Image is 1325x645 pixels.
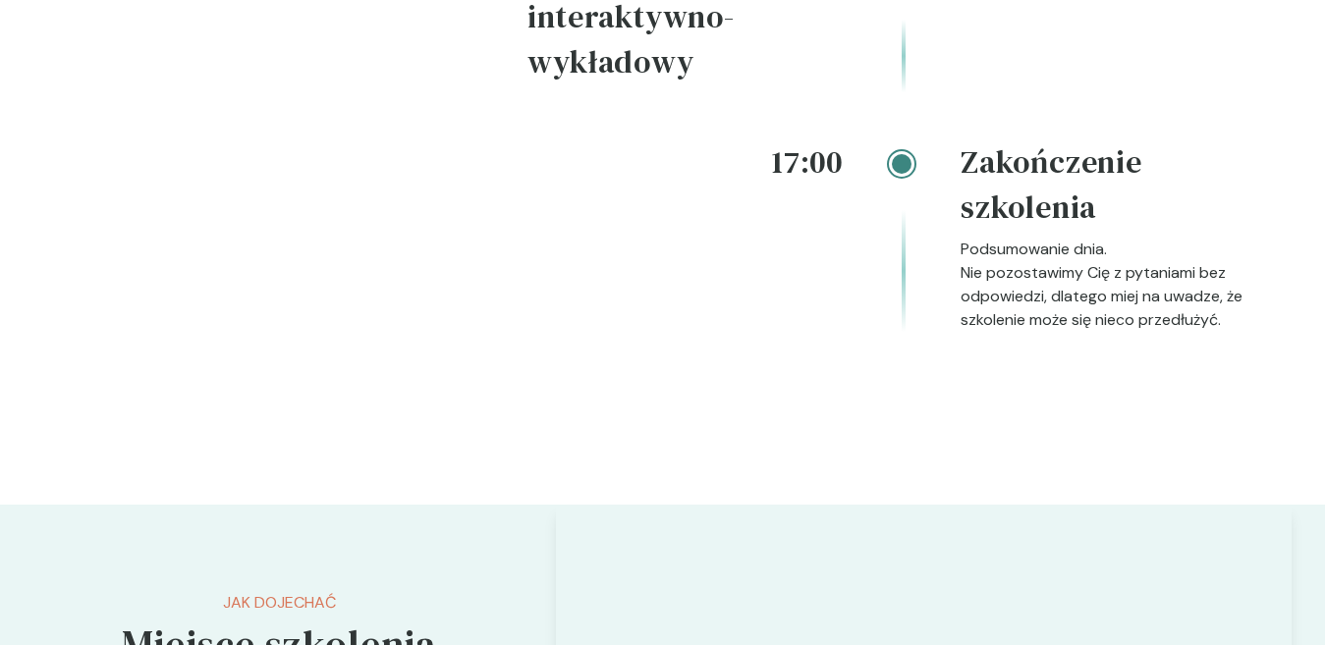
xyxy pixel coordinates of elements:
[961,238,1276,261] p: Podsumowanie dnia.
[74,591,485,615] p: Jak dojechać
[961,261,1276,332] p: Nie pozostawimy Cię z pytaniami bez odpowiedzi, dlatego miej na uwadze, że szkolenie może się nie...
[961,139,1276,238] h4: Zakończenie szkolenia
[527,139,843,185] h4: 17:00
